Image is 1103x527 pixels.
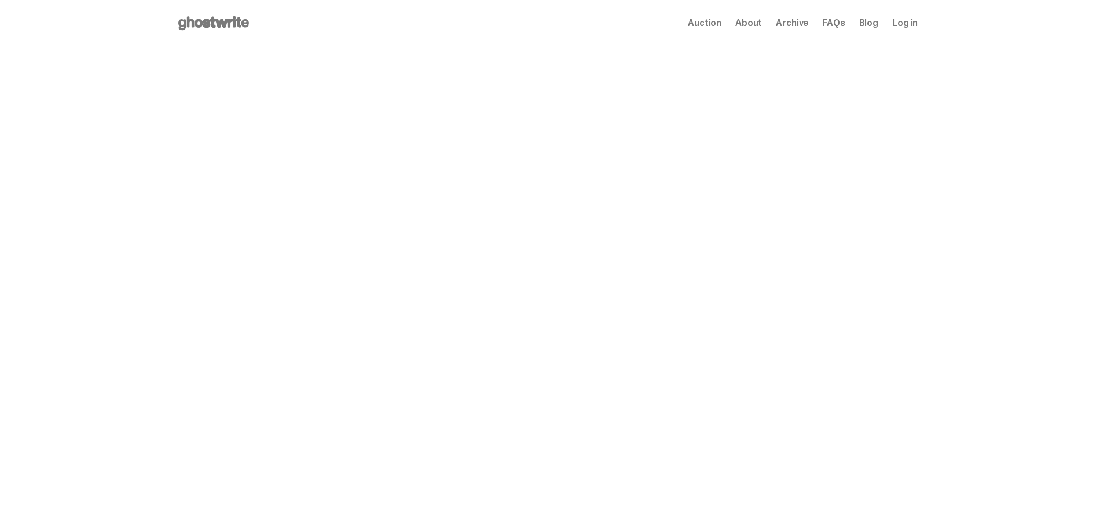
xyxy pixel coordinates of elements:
a: Auction [688,19,721,28]
a: Blog [859,19,878,28]
a: FAQs [822,19,845,28]
a: About [735,19,762,28]
a: Log in [892,19,918,28]
a: Archive [776,19,808,28]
